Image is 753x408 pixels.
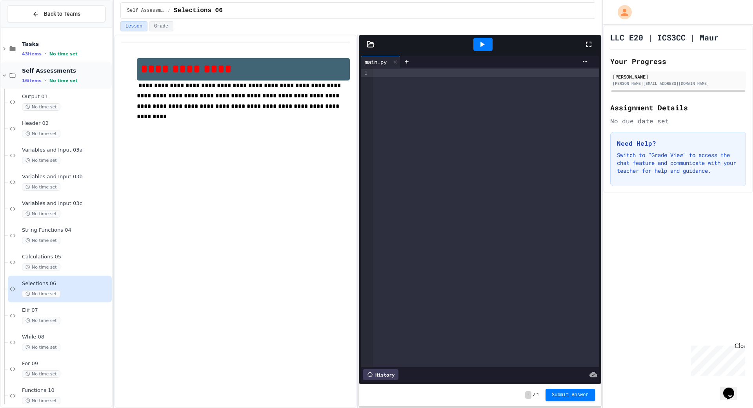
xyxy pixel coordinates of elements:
div: No due date set [610,116,746,126]
h3: Need Help? [617,139,739,148]
span: No time set [22,130,60,137]
span: • [45,51,46,57]
span: 1 [537,392,539,398]
div: 1 [361,69,369,77]
span: No time set [22,237,60,244]
div: [PERSON_NAME][EMAIL_ADDRESS][DOMAIN_NAME] [613,81,744,86]
span: Variables and Input 03c [22,200,110,207]
button: Lesson [120,21,147,31]
span: Self Assessments [22,67,110,74]
button: Back to Teams [7,5,105,22]
span: Self Assessments [127,7,165,14]
span: For 09 [22,360,110,367]
iframe: chat widget [688,342,745,376]
span: No time set [22,397,60,404]
span: While 08 [22,334,110,340]
span: / [168,7,171,14]
h2: Assignment Details [610,102,746,113]
span: Submit Answer [552,392,589,398]
span: No time set [22,344,60,351]
div: History [363,369,398,380]
div: [PERSON_NAME] [613,73,744,80]
span: No time set [22,370,60,378]
span: Selections 06 [174,6,223,15]
span: / [533,392,536,398]
span: Back to Teams [44,10,80,18]
div: main.py [361,58,391,66]
span: No time set [22,183,60,191]
span: No time set [22,103,60,111]
p: Switch to "Grade View" to access the chat feature and communicate with your teacher for help and ... [617,151,739,175]
span: No time set [22,290,60,298]
span: - [525,391,531,399]
span: • [45,77,46,84]
iframe: chat widget [720,377,745,400]
span: Header 02 [22,120,110,127]
span: Elif 07 [22,307,110,314]
span: No time set [22,157,60,164]
span: 16 items [22,78,42,83]
span: Calculations 05 [22,254,110,260]
span: Functions 10 [22,387,110,394]
span: No time set [22,210,60,218]
button: Submit Answer [546,389,595,401]
span: No time set [49,51,78,57]
span: Variables and Input 03b [22,174,110,180]
button: Grade [149,21,173,31]
h2: Your Progress [610,56,746,67]
div: Chat with us now!Close [3,3,54,50]
span: Tasks [22,40,110,48]
span: No time set [22,317,60,324]
span: String Functions 04 [22,227,110,234]
div: My Account [609,3,634,21]
div: main.py [361,56,400,68]
h1: LLC E20 | ICS3CC | Maur [610,32,718,43]
span: Output 01 [22,93,110,100]
span: 43 items [22,51,42,57]
span: Variables and Input 03a [22,147,110,154]
span: No time set [49,78,78,83]
span: No time set [22,263,60,271]
span: Selections 06 [22,280,110,287]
